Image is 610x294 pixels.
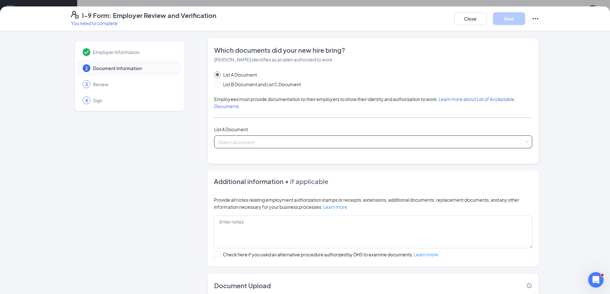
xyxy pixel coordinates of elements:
svg: Ellipses [532,15,539,23]
button: Close [454,12,487,25]
span: [PERSON_NAME] identifies as an alien authorized to work [214,57,332,62]
a: Learn more [323,204,347,210]
span: Additional information [214,177,284,185]
p: You need to complete [71,20,216,26]
iframe: Intercom live chat [588,272,604,288]
span: Document Information [93,65,175,71]
div: Check here if you used an alternative procedure authorized by DHS to examine documents. [223,251,438,258]
span: List A Document [214,126,248,132]
span: List B Document and List C Document [221,81,304,88]
h4: I-9 Form: Employer Review and Verification [82,11,216,20]
svg: Info [526,283,532,289]
span: 3 [85,81,88,87]
span: Which documents did your new hire bring? [214,46,532,55]
svg: FormI9EVerifyIcon [71,11,79,19]
span: Document Upload [214,281,271,290]
span: Review [93,81,175,87]
span: Employees must provide documentation to their employers to show their identity and authorization ... [214,96,514,109]
span: 4 [85,97,88,104]
span: Sign [93,97,175,104]
span: 2 [85,65,88,71]
button: Next [493,12,525,25]
span: Provide all notes relating employment authorization stamps or receipts, extensions, additional do... [214,197,519,210]
span: List A Document [221,71,259,78]
a: Learn more [414,252,438,257]
span: • if applicable [284,177,328,185]
span: Employer Information [93,49,175,55]
svg: Checkmark [83,48,90,56]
